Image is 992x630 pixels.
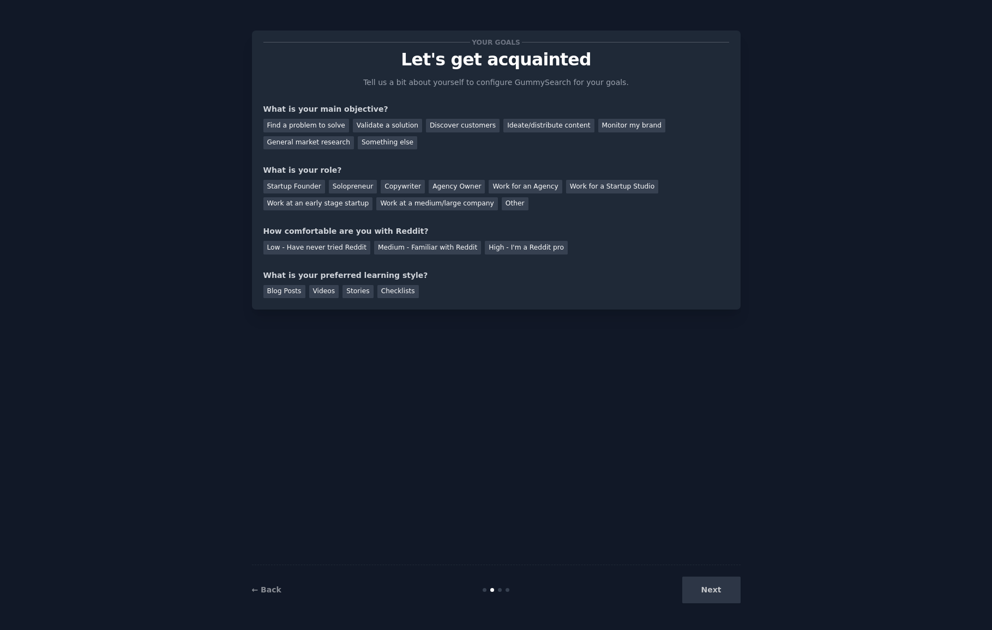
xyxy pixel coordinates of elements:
[429,180,485,193] div: Agency Owner
[376,197,497,211] div: Work at a medium/large company
[359,77,634,88] p: Tell us a bit about yourself to configure GummySearch for your goals.
[566,180,658,193] div: Work for a Startup Studio
[263,241,370,255] div: Low - Have never tried Reddit
[329,180,377,193] div: Solopreneur
[374,241,481,255] div: Medium - Familiar with Reddit
[489,180,562,193] div: Work for an Agency
[426,119,500,132] div: Discover customers
[342,285,373,299] div: Stories
[263,197,373,211] div: Work at an early stage startup
[263,104,729,115] div: What is your main objective?
[502,197,528,211] div: Other
[263,270,729,281] div: What is your preferred learning style?
[353,119,422,132] div: Validate a solution
[470,37,522,48] span: Your goals
[252,585,281,594] a: ← Back
[263,165,729,176] div: What is your role?
[263,50,729,69] p: Let's get acquainted
[263,226,729,237] div: How comfortable are you with Reddit?
[377,285,419,299] div: Checklists
[263,119,349,132] div: Find a problem to solve
[358,136,417,150] div: Something else
[485,241,568,255] div: High - I'm a Reddit pro
[503,119,594,132] div: Ideate/distribute content
[598,119,665,132] div: Monitor my brand
[263,285,305,299] div: Blog Posts
[381,180,425,193] div: Copywriter
[263,136,354,150] div: General market research
[263,180,325,193] div: Startup Founder
[309,285,339,299] div: Videos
